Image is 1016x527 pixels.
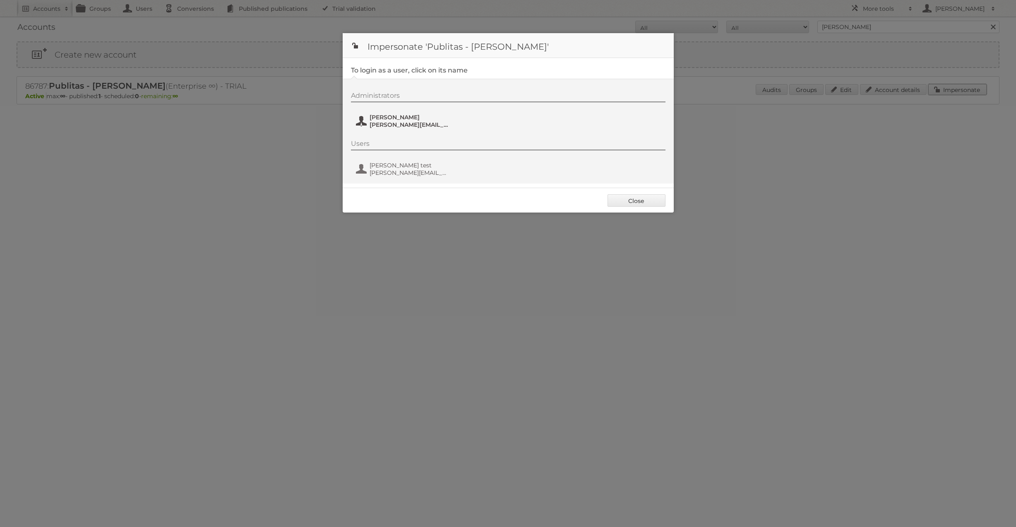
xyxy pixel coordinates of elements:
[370,121,450,128] span: [PERSON_NAME][EMAIL_ADDRESS][DOMAIN_NAME]
[351,66,468,74] legend: To login as a user, click on its name
[343,33,674,58] h1: Impersonate 'Publitas - [PERSON_NAME]'
[370,114,450,121] span: [PERSON_NAME]
[351,92,665,102] div: Administrators
[370,169,450,176] span: [PERSON_NAME][EMAIL_ADDRESS][DOMAIN_NAME]
[370,162,450,169] span: [PERSON_NAME] test
[355,161,452,177] button: [PERSON_NAME] test [PERSON_NAME][EMAIL_ADDRESS][DOMAIN_NAME]
[608,194,665,207] a: Close
[355,113,452,129] button: [PERSON_NAME] [PERSON_NAME][EMAIL_ADDRESS][DOMAIN_NAME]
[351,140,665,150] div: Users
